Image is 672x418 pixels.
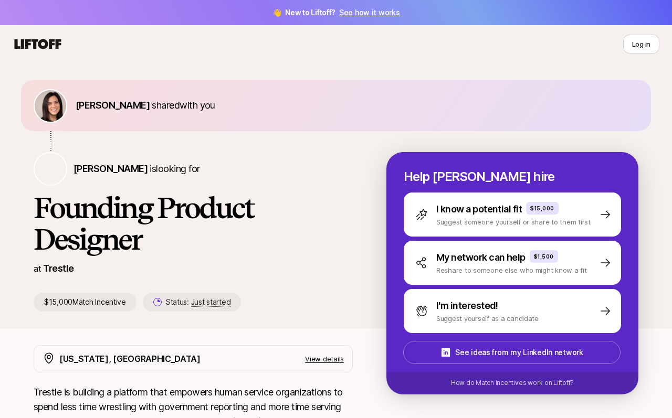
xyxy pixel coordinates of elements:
[436,313,539,324] p: Suggest yourself as a candidate
[403,341,621,364] button: See ideas from my LinkedIn network
[34,262,41,275] p: at
[73,163,148,174] span: [PERSON_NAME]
[191,297,231,307] span: Just started
[166,296,230,308] p: Status:
[76,98,219,113] p: shared
[180,100,215,111] span: with you
[436,217,591,227] p: Suggest someone yourself or share to them first
[73,162,199,176] p: is looking for
[305,353,344,364] p: View details
[34,192,353,255] h1: Founding Product Designer
[436,250,526,265] p: My network can help
[455,346,583,359] p: See ideas from my LinkedIn network
[534,252,554,261] p: $1,500
[404,169,621,184] p: Help [PERSON_NAME] hire
[35,90,66,122] img: 71d7b91d_d7cb_43b4_a7ea_a9b2f2cc6e03.jpg
[436,265,587,275] p: Reshare to someone else who might know a fit
[272,6,400,19] span: 👋 New to Liftoff?
[530,204,554,212] p: $15,000
[339,8,400,17] a: See how it works
[436,298,498,313] p: I'm interested!
[436,202,522,217] p: I know a potential fit
[76,100,150,111] span: [PERSON_NAME]
[43,263,73,274] a: Trestle
[34,293,136,312] p: $15,000 Match Incentive
[623,35,659,53] button: Log in
[59,352,201,366] p: [US_STATE], [GEOGRAPHIC_DATA]
[451,378,574,388] p: How do Match Incentives work on Liftoff?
